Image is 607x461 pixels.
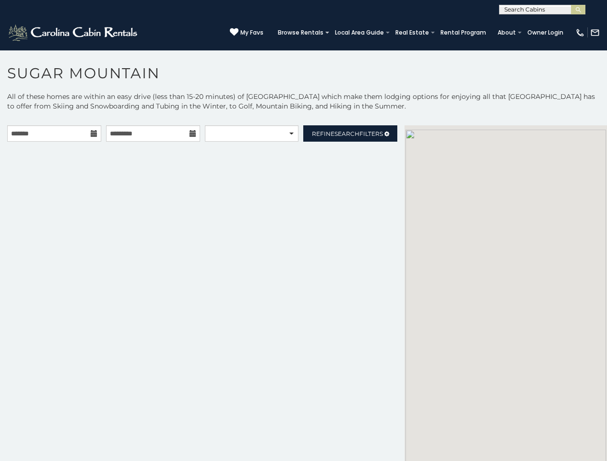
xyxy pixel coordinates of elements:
[391,26,434,39] a: Real Estate
[240,28,263,37] span: My Favs
[334,130,359,137] span: Search
[575,28,585,37] img: phone-regular-white.png
[230,28,263,37] a: My Favs
[590,28,600,37] img: mail-regular-white.png
[273,26,328,39] a: Browse Rentals
[7,23,140,42] img: White-1-2.png
[330,26,389,39] a: Local Area Guide
[303,125,397,142] a: RefineSearchFilters
[436,26,491,39] a: Rental Program
[523,26,568,39] a: Owner Login
[493,26,521,39] a: About
[312,130,383,137] span: Refine Filters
